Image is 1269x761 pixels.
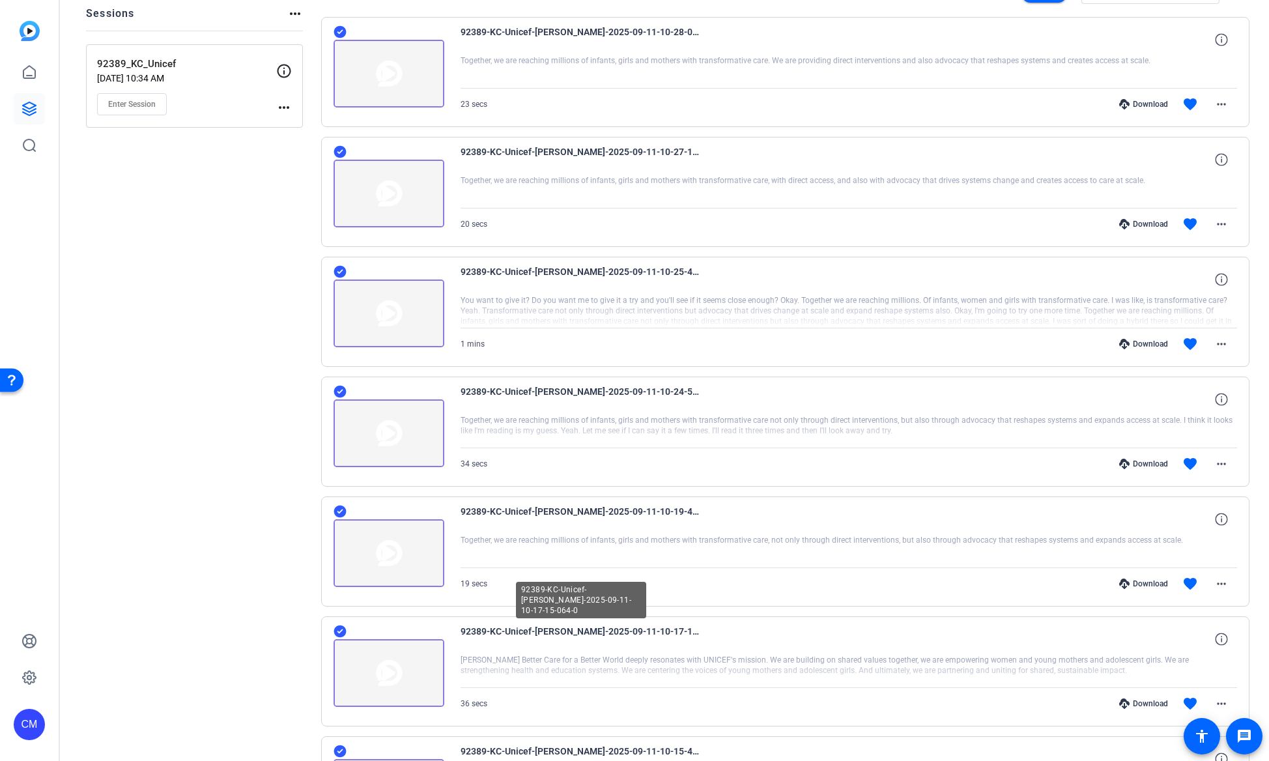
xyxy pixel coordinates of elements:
[14,709,45,740] div: CM
[1214,96,1229,112] mat-icon: more_horiz
[287,6,303,22] mat-icon: more_horiz
[334,519,444,587] img: thumb-nail
[1214,576,1229,592] mat-icon: more_horiz
[276,100,292,115] mat-icon: more_horiz
[461,100,487,109] span: 23 secs
[1214,456,1229,472] mat-icon: more_horiz
[334,280,444,347] img: thumb-nail
[1113,219,1175,229] div: Download
[1194,728,1210,744] mat-icon: accessibility
[1113,579,1175,589] div: Download
[461,504,702,535] span: 92389-KC-Unicef-[PERSON_NAME]-2025-09-11-10-19-43-675-0
[461,264,702,295] span: 92389-KC-Unicef-[PERSON_NAME]-2025-09-11-10-25-48-124-0
[461,144,702,175] span: 92389-KC-Unicef-[PERSON_NAME]-2025-09-11-10-27-14-783-0
[1236,728,1252,744] mat-icon: message
[1113,339,1175,349] div: Download
[334,639,444,707] img: thumb-nail
[1182,96,1198,112] mat-icon: favorite
[1182,216,1198,232] mat-icon: favorite
[461,384,702,415] span: 92389-KC-Unicef-[PERSON_NAME]-2025-09-11-10-24-58-046-0
[97,93,167,115] button: Enter Session
[334,160,444,227] img: thumb-nail
[1182,336,1198,352] mat-icon: favorite
[461,24,702,55] span: 92389-KC-Unicef-[PERSON_NAME]-2025-09-11-10-28-06-043-0
[334,40,444,108] img: thumb-nail
[461,339,485,349] span: 1 mins
[20,21,40,41] img: blue-gradient.svg
[1113,698,1175,709] div: Download
[1214,216,1229,232] mat-icon: more_horiz
[334,399,444,467] img: thumb-nail
[86,6,135,31] h2: Sessions
[461,699,487,708] span: 36 secs
[461,579,487,588] span: 19 secs
[1182,456,1198,472] mat-icon: favorite
[1214,336,1229,352] mat-icon: more_horiz
[1182,576,1198,592] mat-icon: favorite
[1182,696,1198,711] mat-icon: favorite
[97,73,276,83] p: [DATE] 10:34 AM
[1113,99,1175,109] div: Download
[461,459,487,468] span: 34 secs
[1113,459,1175,469] div: Download
[97,57,276,72] p: 92389_KC_Unicef
[461,220,487,229] span: 20 secs
[108,99,156,109] span: Enter Session
[1214,696,1229,711] mat-icon: more_horiz
[461,624,702,655] span: 92389-KC-Unicef-[PERSON_NAME]-2025-09-11-10-17-15-064-0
